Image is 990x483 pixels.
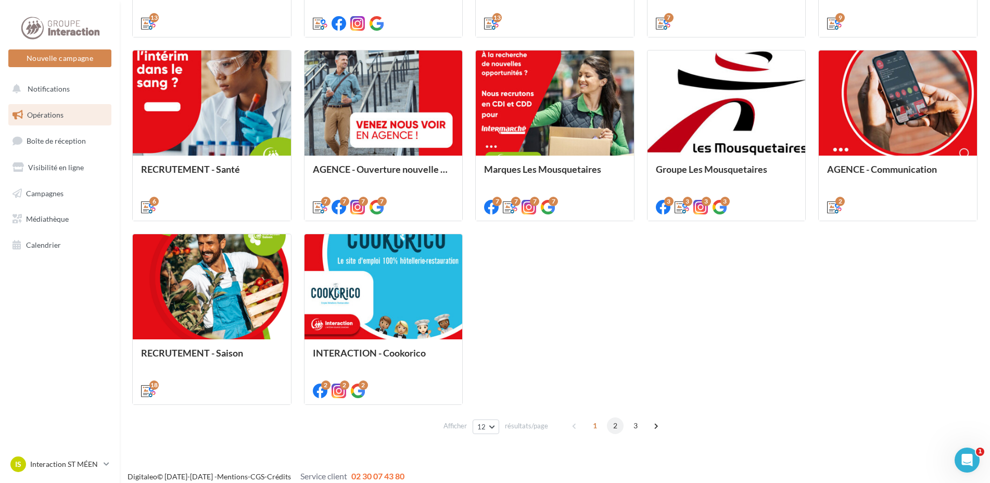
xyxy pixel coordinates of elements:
a: Mentions [217,472,248,481]
span: Médiathèque [26,214,69,223]
span: 2 [607,417,624,434]
button: Notifications [6,78,109,100]
span: Calendrier [26,240,61,249]
span: Campagnes [26,188,64,197]
span: 3 [627,417,644,434]
div: 3 [683,197,692,206]
div: 7 [511,197,521,206]
span: 02 30 07 43 80 [351,471,404,481]
div: 9 [835,13,845,22]
button: 12 [473,420,499,434]
a: Campagnes [6,183,113,205]
div: 7 [664,13,674,22]
div: 7 [321,197,331,206]
div: 7 [492,197,502,206]
span: Afficher [443,421,467,431]
div: 13 [149,13,159,22]
div: Groupe Les Mousquetaires [656,164,797,185]
span: Notifications [28,84,70,93]
div: 7 [340,197,349,206]
div: 18 [149,380,159,390]
a: CGS [250,472,264,481]
div: 3 [702,197,711,206]
a: Opérations [6,104,113,126]
div: AGENCE - Communication [827,164,969,185]
div: AGENCE - Ouverture nouvelle agence [313,164,454,185]
div: 2 [835,197,845,206]
div: 2 [359,380,368,390]
div: 3 [664,197,674,206]
div: 2 [340,380,349,390]
div: RECRUTEMENT - Saison [141,348,283,368]
button: Nouvelle campagne [8,49,111,67]
span: © [DATE]-[DATE] - - - [128,472,404,481]
div: 7 [377,197,387,206]
a: Visibilité en ligne [6,157,113,179]
span: 1 [587,417,603,434]
div: RECRUTEMENT - Santé [141,164,283,185]
div: Marques Les Mousquetaires [484,164,626,185]
a: Calendrier [6,234,113,256]
a: Digitaleo [128,472,157,481]
span: résultats/page [505,421,548,431]
div: 7 [549,197,558,206]
a: Boîte de réception [6,130,113,152]
div: 3 [720,197,730,206]
div: 2 [321,380,331,390]
div: 7 [530,197,539,206]
div: INTERACTION - Cookorico [313,348,454,368]
span: Boîte de réception [27,136,86,145]
p: Interaction ST MÉEN [30,459,99,469]
span: 1 [976,448,984,456]
div: 7 [359,197,368,206]
span: 12 [477,423,486,431]
div: 6 [149,197,159,206]
a: Médiathèque [6,208,113,230]
iframe: Intercom live chat [955,448,980,473]
span: IS [15,459,21,469]
div: 13 [492,13,502,22]
span: Visibilité en ligne [28,163,84,172]
span: Opérations [27,110,64,119]
a: IS Interaction ST MÉEN [8,454,111,474]
span: Service client [300,471,347,481]
a: Crédits [267,472,291,481]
